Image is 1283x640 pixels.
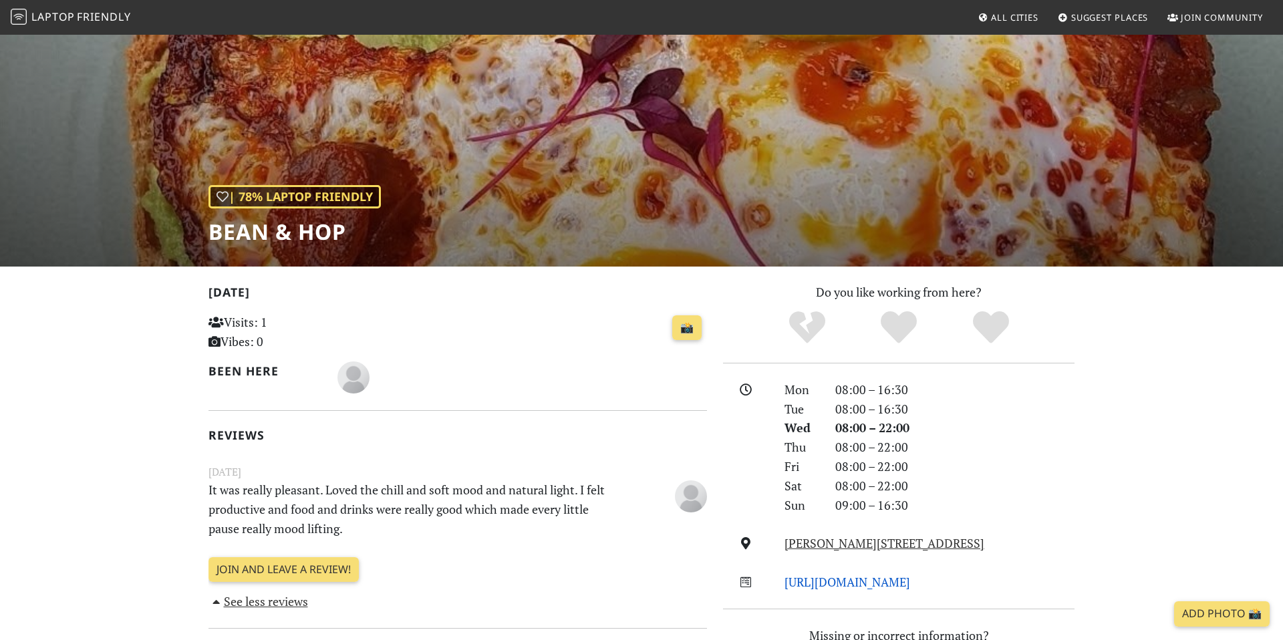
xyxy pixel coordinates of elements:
div: No [761,309,853,346]
div: Fri [776,457,827,476]
div: Definitely! [945,309,1037,346]
a: Suggest Places [1052,5,1154,29]
span: Laptop [31,9,75,24]
a: All Cities [972,5,1044,29]
p: Visits: 1 Vibes: 0 [208,313,364,351]
div: 08:00 – 16:30 [827,399,1083,419]
div: 08:00 – 22:00 [827,457,1083,476]
span: All Cities [991,11,1038,23]
a: [PERSON_NAME][STREET_ADDRESS] [785,535,984,551]
div: Yes [853,309,945,346]
p: It was really pleasant. Loved the chill and soft mood and natural light. I felt productive and fo... [200,480,629,538]
img: LaptopFriendly [11,9,27,25]
span: Margot Karsch-Baran [675,486,707,502]
a: [URL][DOMAIN_NAME] [785,574,910,590]
h2: Been here [208,364,321,378]
div: Thu [776,438,827,457]
div: 09:00 – 16:30 [827,496,1083,515]
a: See less reviews [208,593,308,609]
span: Margot Karsch-Baran [337,368,370,384]
a: Join Community [1162,5,1268,29]
h2: [DATE] [208,285,707,305]
a: LaptopFriendly LaptopFriendly [11,6,131,29]
div: Sun [776,496,827,515]
a: Join and leave a review! [208,557,359,583]
div: Tue [776,399,827,419]
div: 08:00 – 16:30 [827,380,1083,399]
div: | 78% Laptop Friendly [208,185,381,208]
h1: Bean & Hop [208,219,381,245]
div: Mon [776,380,827,399]
div: Sat [776,476,827,496]
span: Suggest Places [1071,11,1149,23]
div: 08:00 – 22:00 [827,418,1083,438]
img: blank-535327c66bd565773addf3077783bbfce4b00ec00e9fd257753287c682c7fa38.png [675,480,707,512]
div: 08:00 – 22:00 [827,476,1083,496]
img: blank-535327c66bd565773addf3077783bbfce4b00ec00e9fd257753287c682c7fa38.png [337,361,370,393]
small: [DATE] [200,464,715,480]
span: Join Community [1181,11,1263,23]
a: 📸 [672,315,702,341]
h2: Reviews [208,428,707,442]
div: Wed [776,418,827,438]
span: Friendly [77,9,130,24]
div: 08:00 – 22:00 [827,438,1083,457]
p: Do you like working from here? [723,283,1075,302]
